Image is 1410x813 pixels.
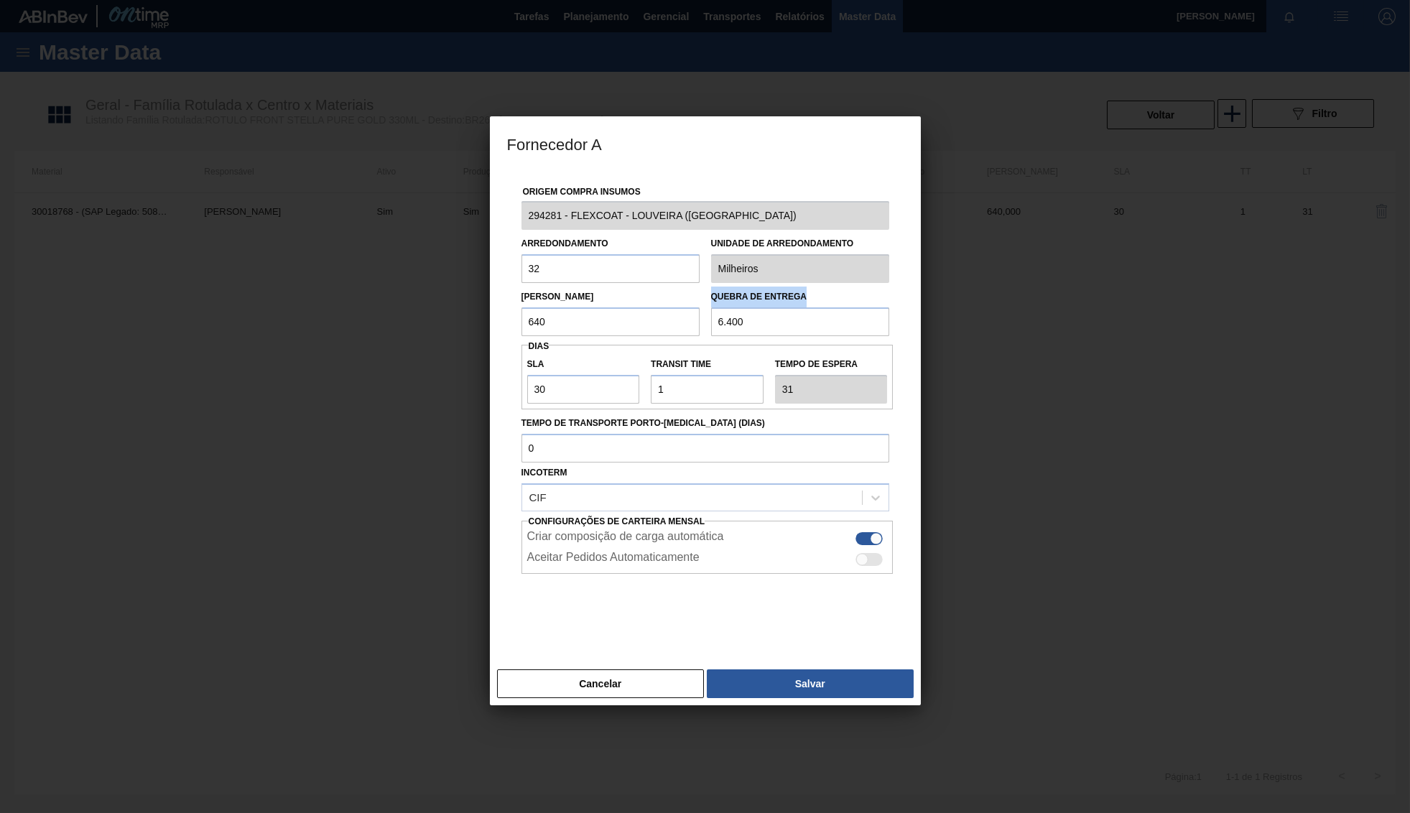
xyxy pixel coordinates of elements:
[527,530,724,547] label: Criar composição de carga automática
[651,354,764,375] label: Transit Time
[523,187,641,197] label: Origem Compra Insumos
[711,233,889,254] label: Unidade de arredondamento
[527,551,700,568] label: Aceitar Pedidos Automaticamente
[490,116,921,171] h3: Fornecedor A
[775,354,888,375] label: Tempo de espera
[521,292,594,302] label: [PERSON_NAME]
[521,468,567,478] label: Incoterm
[711,292,807,302] label: Quebra de entrega
[707,669,913,698] button: Salvar
[521,547,894,568] div: Essa configuração habilita aceite automático do pedido do lado do fornecedor
[521,238,608,248] label: Arredondamento
[529,341,549,351] span: Dias
[521,413,889,434] label: Tempo de Transporte Porto-[MEDICAL_DATA] (dias)
[521,526,894,547] div: Essa configuração habilita a criação automática de composição de carga do lado do fornecedor caso...
[529,491,547,503] div: CIF
[527,354,640,375] label: SLA
[497,669,705,698] button: Cancelar
[529,516,705,526] span: Configurações de Carteira Mensal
